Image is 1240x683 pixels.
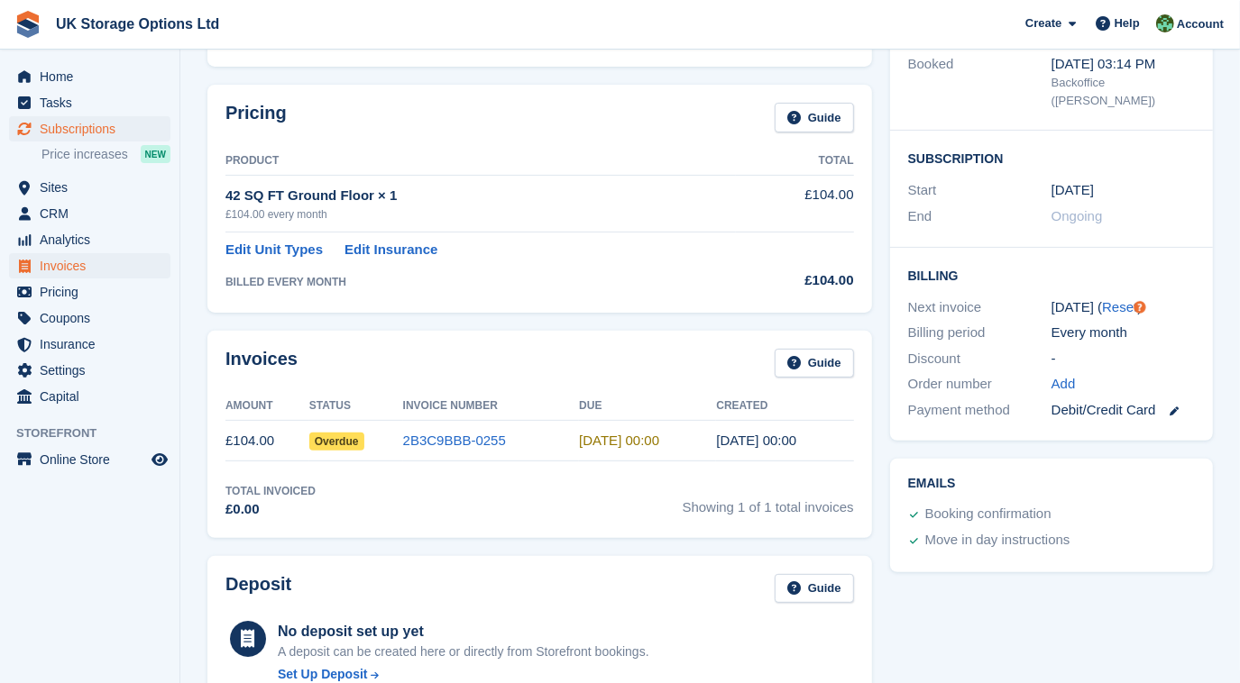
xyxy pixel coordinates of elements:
[40,175,148,200] span: Sites
[9,253,170,278] a: menu
[908,477,1195,491] h2: Emails
[908,297,1052,318] div: Next invoice
[908,54,1052,110] div: Booked
[908,266,1195,284] h2: Billing
[9,332,170,357] a: menu
[908,180,1052,201] div: Start
[925,530,1070,551] div: Move in day instructions
[1052,208,1103,223] span: Ongoing
[1052,297,1195,318] div: [DATE] ( )
[40,447,148,472] span: Online Store
[775,103,854,132] a: Guide
[716,392,853,421] th: Created
[225,206,736,223] div: £104.00 every month
[908,149,1195,167] h2: Subscription
[908,374,1052,395] div: Order number
[225,103,287,132] h2: Pricing
[40,90,148,115] span: Tasks
[40,305,148,331] span: Coupons
[278,642,649,661] p: A deposit can be created here or directly from Storefront bookings.
[908,323,1052,343] div: Billing period
[1177,15,1224,33] span: Account
[1052,349,1195,369] div: -
[14,11,41,38] img: stora-icon-8386f47178a22dfd0bd8f6a31ec36ba5ce8667c1dd55bd0f319d3a0aa187defe.svg
[225,186,736,206] div: 42 SQ FT Ground Floor × 1
[1052,323,1195,343] div: Every month
[225,392,309,421] th: Amount
[403,433,506,448] a: 2B3C9BBB-0255
[225,574,291,604] h2: Deposit
[225,499,316,520] div: £0.00
[1052,180,1094,201] time: 2025-08-07 23:00:00 UTC
[40,253,148,278] span: Invoices
[1052,400,1195,421] div: Debit/Credit Card
[736,270,853,291] div: £104.00
[9,358,170,383] a: menu
[1132,299,1148,315] div: Tooltip anchor
[40,358,148,383] span: Settings
[579,392,716,421] th: Due
[225,274,736,290] div: BILLED EVERY MONTH
[149,449,170,470] a: Preview store
[9,64,170,89] a: menu
[9,116,170,141] a: menu
[225,421,309,461] td: £104.00
[16,424,179,442] span: Storefront
[40,201,148,226] span: CRM
[908,349,1052,369] div: Discount
[9,201,170,226] a: menu
[403,392,580,421] th: Invoice Number
[9,175,170,200] a: menu
[40,116,148,141] span: Subscriptions
[1156,14,1174,32] img: Andrew Smith
[40,384,148,409] span: Capital
[41,144,170,164] a: Price increases NEW
[49,9,226,39] a: UK Storage Options Ltd
[716,433,796,448] time: 2025-08-07 23:00:42 UTC
[1115,14,1140,32] span: Help
[683,483,854,520] span: Showing 1 of 1 total invoices
[1052,374,1076,395] a: Add
[9,227,170,252] a: menu
[40,227,148,252] span: Analytics
[40,64,148,89] span: Home
[1025,14,1061,32] span: Create
[9,90,170,115] a: menu
[9,447,170,472] a: menu
[344,240,437,260] a: Edit Insurance
[908,400,1052,421] div: Payment method
[40,332,148,357] span: Insurance
[1102,299,1137,314] a: Reset
[225,147,736,176] th: Product
[775,574,854,604] a: Guide
[775,349,854,378] a: Guide
[41,146,128,163] span: Price increases
[1052,74,1195,109] div: Backoffice ([PERSON_NAME])
[9,305,170,331] a: menu
[925,504,1052,525] div: Booking confirmation
[9,384,170,409] a: menu
[736,147,853,176] th: Total
[309,392,403,421] th: Status
[225,240,323,260] a: Edit Unit Types
[141,145,170,163] div: NEW
[736,175,853,232] td: £104.00
[309,433,364,451] span: Overdue
[225,349,298,378] h2: Invoices
[278,621,649,642] div: No deposit set up yet
[225,483,316,499] div: Total Invoiced
[9,279,170,305] a: menu
[40,279,148,305] span: Pricing
[579,433,659,448] time: 2025-08-08 23:00:00 UTC
[1052,54,1195,75] div: [DATE] 03:14 PM
[908,206,1052,227] div: End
